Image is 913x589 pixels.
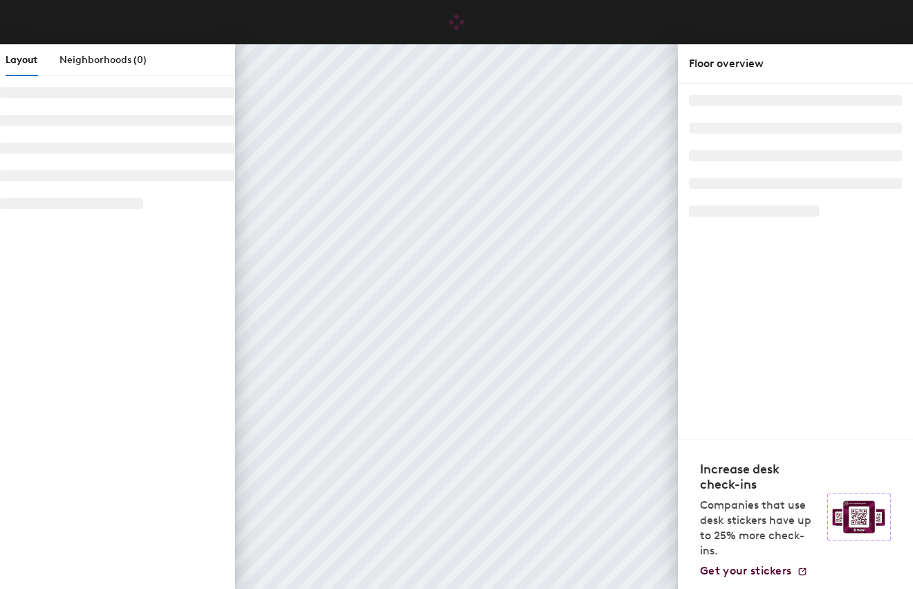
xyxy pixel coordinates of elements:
h4: Increase desk check-ins [700,462,819,492]
div: Floor overview [689,55,902,72]
a: Get your stickers [700,564,808,578]
span: Get your stickers [700,564,791,577]
p: Companies that use desk stickers have up to 25% more check-ins. [700,498,819,559]
span: Neighborhoods (0) [59,54,147,66]
img: Sticker logo [827,493,891,541]
span: Layout [6,54,37,66]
